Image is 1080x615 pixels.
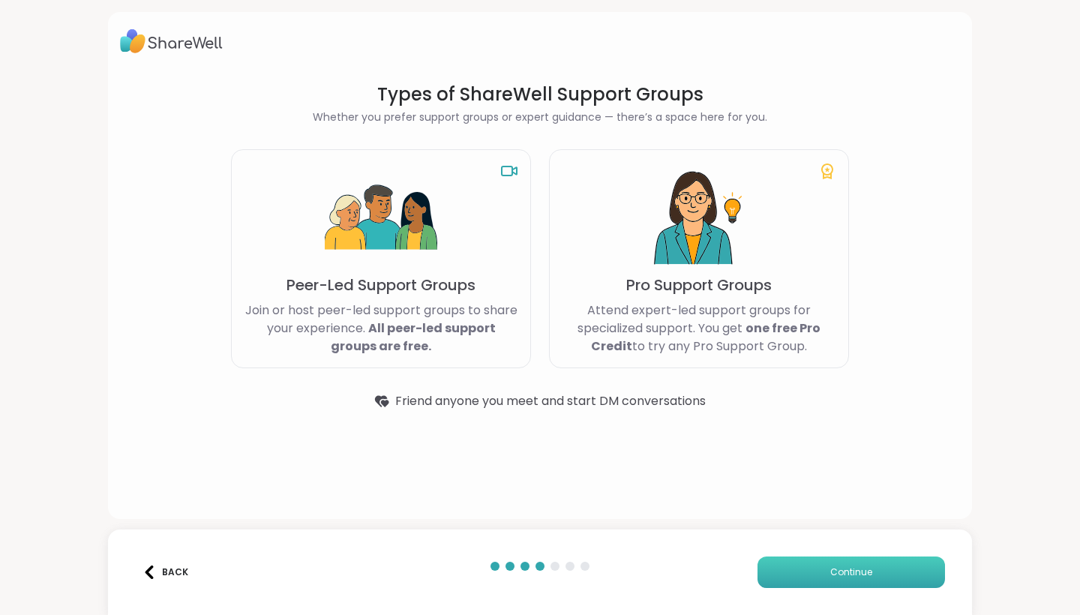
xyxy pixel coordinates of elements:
div: Back [142,565,188,579]
p: Attend expert-led support groups for specialized support. You get to try any Pro Support Group. [562,301,836,355]
span: Continue [830,565,872,579]
span: Friend anyone you meet and start DM conversations [395,392,706,410]
p: Pro Support Groups [626,274,772,295]
p: Peer-Led Support Groups [286,274,475,295]
button: Back [135,556,195,588]
button: Continue [757,556,945,588]
img: ShareWell Logo [120,24,223,58]
img: Peer-Led Support Groups [325,162,437,274]
b: one free Pro Credit [591,319,820,355]
h2: Whether you prefer support groups or expert guidance — there’s a space here for you. [231,109,849,125]
h1: Types of ShareWell Support Groups [231,82,849,106]
p: Join or host peer-led support groups to share your experience. [244,301,518,355]
b: All peer-led support groups are free. [331,319,496,355]
img: Pro Support Groups [643,162,755,274]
